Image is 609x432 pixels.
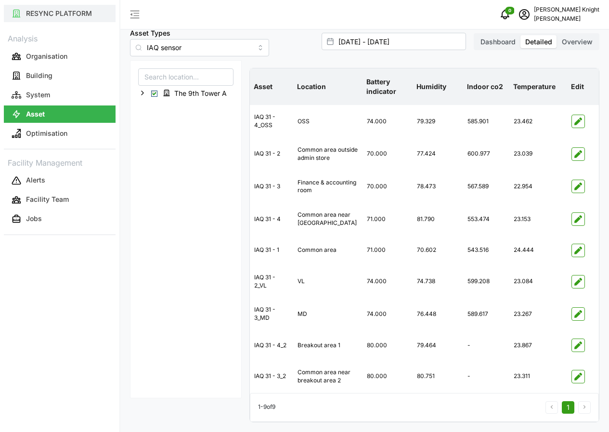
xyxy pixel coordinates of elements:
[294,302,362,326] div: MD
[294,270,362,293] div: VL
[130,28,170,39] label: Asset Types
[4,172,116,189] button: Alerts
[4,85,116,105] a: System
[413,175,462,198] div: 78.473
[250,365,293,388] div: IAQ 31 - 3_2
[294,110,362,133] div: OSS
[413,270,462,293] div: 74.738
[4,124,116,143] a: Optimisation
[4,86,116,104] button: System
[534,14,599,24] p: [PERSON_NAME]
[562,401,574,414] button: 1
[363,110,412,133] div: 74.000
[4,171,116,190] a: Alerts
[4,209,116,229] a: Jobs
[252,74,291,99] p: Asset
[363,365,412,388] div: 80.000
[4,105,116,124] a: Asset
[363,142,412,166] div: 70.000
[26,129,67,138] p: Optimisation
[464,302,509,326] div: 589.617
[250,334,293,357] div: IAQ 31 - 4_2
[464,208,509,231] div: 553.474
[26,214,42,223] p: Jobs
[464,142,509,166] div: 600.977
[4,210,116,228] button: Jobs
[510,365,567,388] div: 23.311
[363,270,412,293] div: 74.000
[26,71,52,80] p: Building
[413,142,462,166] div: 77.424
[26,109,45,119] p: Asset
[250,266,293,298] div: IAQ 31 - 2_VL
[464,270,509,293] div: 599.208
[250,105,293,137] div: IAQ 31 - 4_OSS
[510,175,567,198] div: 22.954
[510,238,567,262] div: 24.444
[511,74,566,99] p: Temperature
[464,110,509,133] div: 585.901
[159,87,233,99] span: The 9th Tower A
[295,74,361,99] p: Location
[413,208,462,231] div: 81.790
[4,47,116,66] a: Organisation
[534,5,599,14] p: [PERSON_NAME] Knight
[510,110,567,133] div: 23.462
[464,238,509,262] div: 543.516
[415,74,461,99] p: Humidity
[250,298,293,330] div: IAQ 31 - 3_MD
[515,5,534,24] button: schedule
[413,110,462,133] div: 79.329
[4,48,116,65] button: Organisation
[138,68,233,86] input: Search location...
[4,4,116,23] a: RESYNC PLATFORM
[562,38,593,46] span: Overview
[26,90,50,100] p: System
[26,195,69,204] p: Facility Team
[363,302,412,326] div: 74.000
[495,5,515,24] button: notifications
[250,175,293,198] div: IAQ 31 - 3
[4,155,116,169] p: Facility Management
[26,9,92,18] p: RESYNC PLATFORM
[250,142,293,166] div: IAQ 31 - 2
[464,365,509,388] div: -
[294,361,362,393] div: Common area near breakout area 2
[510,270,567,293] div: 23.084
[151,91,157,97] span: Select The 9th Tower A
[464,175,509,198] div: 567.589
[26,175,45,185] p: Alerts
[464,334,509,357] div: -
[510,334,567,357] div: 23.867
[4,191,116,209] button: Facility Team
[250,238,293,262] div: IAQ 31 - 1
[250,208,293,231] div: IAQ 31 - 4
[510,302,567,326] div: 23.267
[4,67,116,84] button: Building
[294,203,362,235] div: Common area near [GEOGRAPHIC_DATA]
[4,5,116,22] button: RESYNC PLATFORM
[174,89,227,98] span: The 9th Tower A
[294,238,362,262] div: Common area
[465,74,507,99] p: Indoor co2
[413,334,462,357] div: 79.464
[4,66,116,85] a: Building
[258,403,275,412] p: 1 - 9 of 9
[363,175,412,198] div: 70.000
[525,38,552,46] span: Detailed
[508,7,511,14] span: 0
[294,171,362,203] div: Finance & accounting room
[413,302,462,326] div: 76.448
[4,31,116,45] p: Analysis
[480,38,516,46] span: Dashboard
[4,190,116,209] a: Facility Team
[294,138,362,170] div: Common area outside admin store
[413,365,462,388] div: 80.751
[4,125,116,142] button: Optimisation
[363,334,412,357] div: 80.000
[363,208,412,231] div: 71.000
[4,105,116,123] button: Asset
[294,334,362,357] div: Breakout area 1
[26,52,67,61] p: Organisation
[363,238,412,262] div: 71.000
